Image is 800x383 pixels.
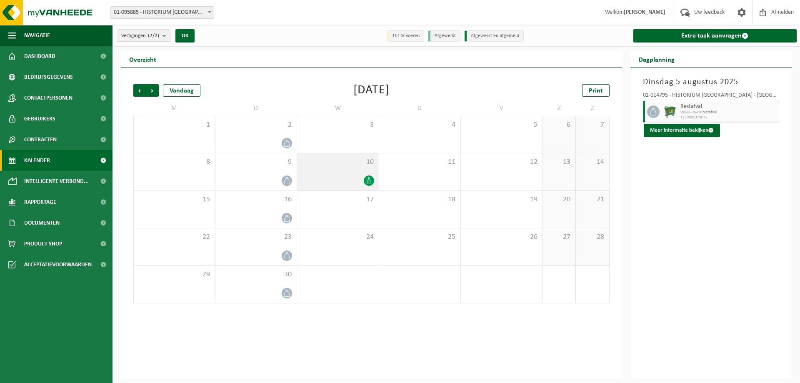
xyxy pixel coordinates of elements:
[138,233,211,242] span: 22
[633,29,797,43] a: Extra taak aanvragen
[220,233,293,242] span: 23
[580,195,605,204] span: 21
[146,84,159,97] span: Volgende
[383,158,457,167] span: 11
[383,120,457,130] span: 4
[353,84,390,97] div: [DATE]
[547,120,572,130] span: 6
[24,67,73,88] span: Bedrijfsgegevens
[24,192,56,213] span: Rapportage
[148,33,159,38] count: (2/2)
[110,7,214,18] span: 01-095885 - HISTORIUM NV - BRUGGE
[220,158,293,167] span: 9
[24,25,50,46] span: Navigatie
[24,254,92,275] span: Acceptatievoorwaarden
[138,158,211,167] span: 8
[383,195,457,204] span: 18
[24,108,55,129] span: Gebruikers
[465,233,538,242] span: 26
[24,150,50,171] span: Kalender
[138,270,211,279] span: 29
[465,158,538,167] span: 12
[121,51,165,67] h2: Overzicht
[580,158,605,167] span: 14
[220,270,293,279] span: 30
[580,120,605,130] span: 7
[644,124,720,137] button: Meer informatie bekijken
[465,30,524,42] li: Afgewerkt en afgemeld
[387,30,424,42] li: Uit te voeren
[110,6,214,19] span: 01-095885 - HISTORIUM NV - BRUGGE
[465,120,538,130] span: 5
[301,120,375,130] span: 3
[138,195,211,204] span: 15
[24,46,55,67] span: Dashboard
[24,213,60,233] span: Documenten
[220,120,293,130] span: 2
[643,76,780,88] h3: Dinsdag 5 augustus 2025
[138,120,211,130] span: 1
[220,195,293,204] span: 16
[664,105,676,118] img: WB-0770-HPE-GN-01
[589,88,603,94] span: Print
[297,101,379,116] td: W
[24,129,57,150] span: Contracten
[133,84,146,97] span: Vorige
[301,195,375,204] span: 17
[680,110,777,115] span: WB-0770-HP restafval
[121,30,159,42] span: Vestigingen
[24,171,89,192] span: Intelligente verbond...
[643,93,780,101] div: 02-014795 - HISTORIUM [GEOGRAPHIC_DATA] - [GEOGRAPHIC_DATA]
[461,101,543,116] td: V
[301,233,375,242] span: 24
[24,233,62,254] span: Product Shop
[24,88,72,108] span: Contactpersonen
[582,84,610,97] a: Print
[379,101,461,116] td: D
[580,233,605,242] span: 28
[133,101,215,116] td: M
[547,195,572,204] span: 20
[175,29,195,43] button: OK
[547,158,572,167] span: 13
[624,9,665,15] strong: [PERSON_NAME]
[680,103,777,110] span: Restafval
[163,84,200,97] div: Vandaag
[547,233,572,242] span: 27
[215,101,297,116] td: D
[301,158,375,167] span: 10
[428,30,460,42] li: Afgewerkt
[576,101,609,116] td: Z
[680,115,777,120] span: T250001379032
[465,195,538,204] span: 19
[543,101,576,116] td: Z
[630,51,683,67] h2: Dagplanning
[117,29,170,42] button: Vestigingen(2/2)
[383,233,457,242] span: 25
